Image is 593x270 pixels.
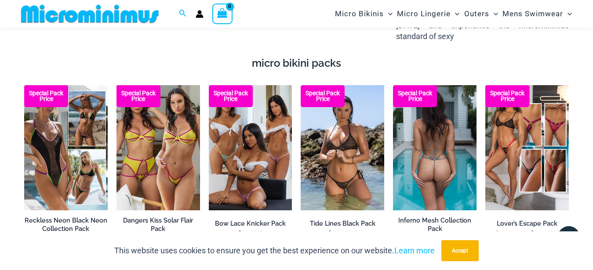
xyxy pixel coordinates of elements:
a: Micro BikinisMenu ToggleMenu Toggle [333,3,395,25]
span: Menu Toggle [384,3,393,25]
span: $ [238,230,242,238]
a: Tide Lines Black Pack [301,220,384,228]
b: Special Pack Price [485,90,529,102]
img: Collection Pack [24,85,108,210]
a: Bow Lace Knicker Pack [209,220,292,228]
a: Inferno Mesh Collection Pack [393,216,477,233]
p: This website uses cookies to ensure you get the best experience on our website. [114,244,435,257]
nav: Site Navigation [331,1,575,26]
span: Menu Toggle [563,3,572,25]
b: Special Pack Price [209,90,253,102]
a: Account icon link [196,10,204,18]
a: Lover’s Escape Pack [485,220,569,228]
span: Menu Toggle [489,3,498,25]
a: Inferno Mesh One Piece Collection Pack (3) Inferno Mesh Black White 8561 One Piece 08Inferno Mesh... [393,85,477,210]
a: Learn more [394,246,435,255]
bdi: 99 USD [238,230,265,238]
a: Dangers kiss Solar Flair Pack Dangers Kiss Solar Flair 1060 Bra 6060 Thong 1760 Garter 03Dangers ... [116,85,200,210]
span: $ [328,230,332,238]
a: Bow Lace Knicker Pack Bow Lace Mint Multi 601 Thong 03Bow Lace Mint Multi 601 Thong 03 [209,85,292,210]
a: Collection Pack Top BTop B [24,85,108,210]
img: Dangers kiss Solar Flair Pack [116,85,200,210]
b: Special Pack Price [393,90,437,102]
span: Micro Lingerie [397,3,451,25]
img: Lovers Escape Pack [485,85,569,210]
img: MM SHOP LOGO FLAT [18,4,162,24]
bdi: 183 USD [495,230,526,238]
b: Special Pack Price [301,90,345,102]
button: Accept [441,240,479,261]
a: OutersMenu ToggleMenu Toggle [462,3,500,25]
h4: micro bikini packs [24,57,569,70]
a: Micro LingerieMenu ToggleMenu Toggle [395,3,462,25]
a: Dangers Kiss Solar Flair Pack [116,216,200,233]
a: Tide Lines Black 350 Halter Top 470 Thong 04 Tide Lines Black 350 Halter Top 470 Thong 03Tide Lin... [301,85,384,210]
a: Mens SwimwearMenu ToggleMenu Toggle [500,3,574,25]
span: Menu Toggle [451,3,459,25]
a: Reckless Neon Black Neon Collection Pack [24,216,108,233]
img: Bow Lace Knicker Pack [209,85,292,210]
bdi: 169 USD [530,230,561,238]
span: Micro Bikinis [335,3,384,25]
a: Lovers Escape Pack Zoe Deep Red 689 Micro Thong 04Zoe Deep Red 689 Micro Thong 04 [485,85,569,210]
a: View Shopping Cart, empty [212,4,233,24]
span: $ [495,230,499,238]
a: Search icon link [179,8,187,19]
img: Tide Lines Black 350 Halter Top 470 Thong 04 [301,85,384,210]
img: Inferno Mesh Black White 8561 One Piece 08 [393,85,477,210]
span: Outers [464,3,489,25]
b: Special Pack Price [24,90,68,102]
bdi: 189 USD [328,230,359,238]
b: Special Pack Price [116,90,160,102]
span: Mens Swimwear [502,3,563,25]
span: $ [530,230,534,238]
